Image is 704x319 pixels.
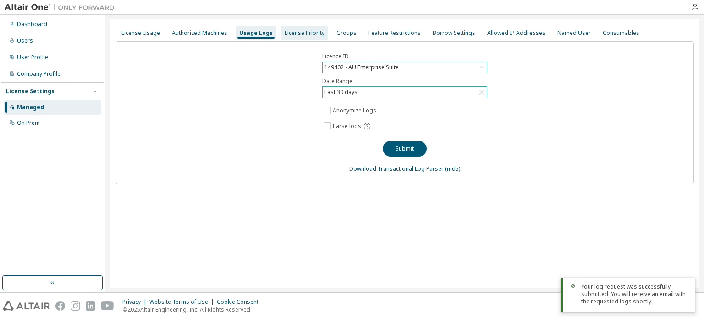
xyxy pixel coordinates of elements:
[5,3,119,12] img: Altair One
[17,21,47,28] div: Dashboard
[86,301,95,311] img: linkedin.svg
[333,123,361,130] span: Parse logs
[172,29,227,37] div: Authorized Machines
[122,306,264,313] p: © 2025 Altair Engineering, Inc. All Rights Reserved.
[17,104,44,111] div: Managed
[71,301,80,311] img: instagram.svg
[3,301,50,311] img: altair_logo.svg
[433,29,475,37] div: Borrow Settings
[55,301,65,311] img: facebook.svg
[323,62,487,73] div: 149402 - AU Enterprise Suite
[323,62,400,73] div: 149402 - AU Enterprise Suite
[333,105,378,116] label: Anonymize Logs
[349,165,444,173] a: Download Transactional Log Parser
[17,37,33,45] div: Users
[285,29,324,37] div: License Priority
[603,29,639,37] div: Consumables
[487,29,545,37] div: Allowed IP Addresses
[17,54,48,61] div: User Profile
[336,29,357,37] div: Groups
[368,29,421,37] div: Feature Restrictions
[101,301,114,311] img: youtube.svg
[322,53,487,60] label: Licence ID
[322,78,487,85] label: Date Range
[149,298,217,306] div: Website Terms of Use
[121,29,160,37] div: License Usage
[122,298,149,306] div: Privacy
[581,283,687,305] div: Your log request was successfully submitted. You will receive an email with the requested logs sh...
[557,29,591,37] div: Named User
[383,141,427,157] button: Submit
[6,88,55,95] div: License Settings
[217,298,264,306] div: Cookie Consent
[323,87,487,98] div: Last 30 days
[239,29,273,37] div: Usage Logs
[323,87,359,97] div: Last 30 days
[445,165,460,173] a: (md5)
[17,119,40,127] div: On Prem
[17,70,60,78] div: Company Profile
